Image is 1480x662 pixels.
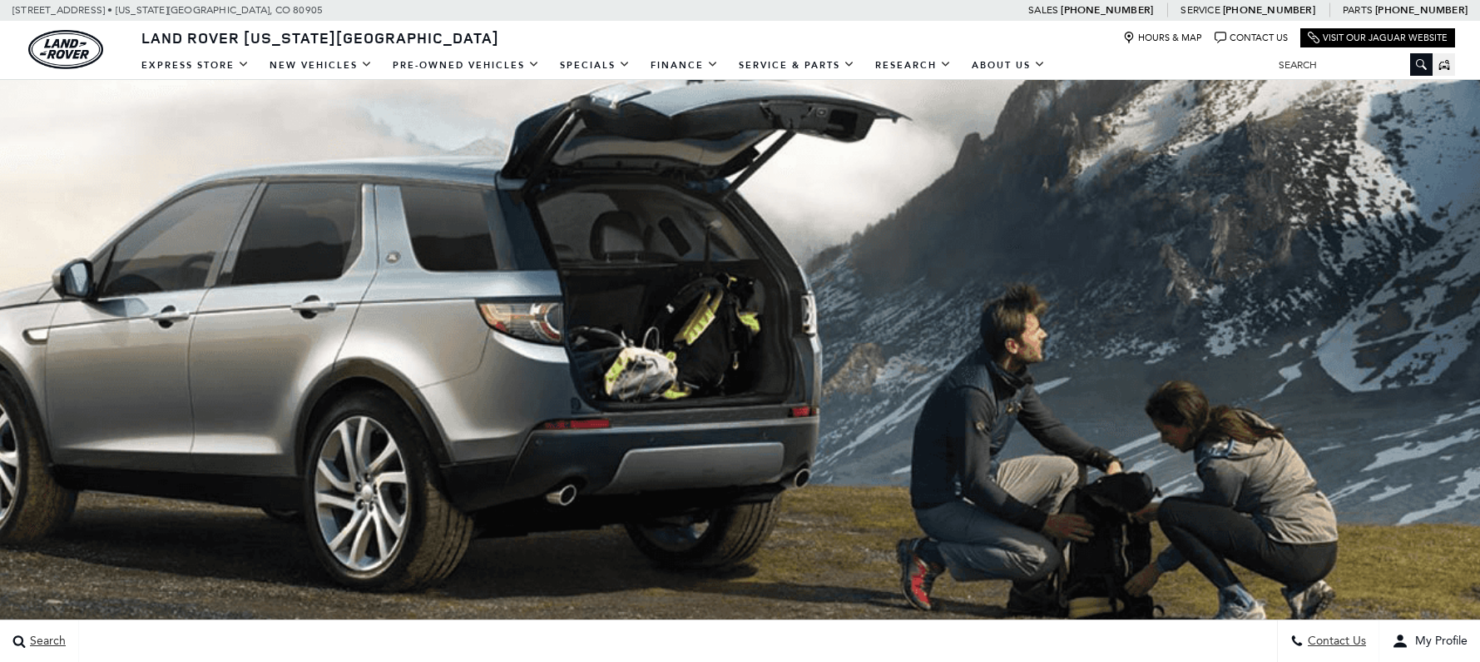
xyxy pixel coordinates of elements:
span: My Profile [1408,635,1468,649]
a: Contact Us [1215,32,1288,44]
span: Parts [1343,4,1373,16]
a: Finance [641,51,729,80]
a: [PHONE_NUMBER] [1375,3,1468,17]
a: EXPRESS STORE [131,51,260,80]
span: Contact Us [1304,635,1366,649]
a: Pre-Owned Vehicles [383,51,550,80]
a: Research [865,51,962,80]
a: [PHONE_NUMBER] [1061,3,1153,17]
a: Specials [550,51,641,80]
a: Visit Our Jaguar Website [1308,32,1448,44]
a: Land Rover [US_STATE][GEOGRAPHIC_DATA] [131,27,509,47]
a: About Us [962,51,1056,80]
a: [STREET_ADDRESS] • [US_STATE][GEOGRAPHIC_DATA], CO 80905 [12,4,323,16]
span: Search [26,635,66,649]
input: Search [1266,55,1433,75]
a: Hours & Map [1123,32,1202,44]
a: [PHONE_NUMBER] [1223,3,1315,17]
a: Service & Parts [729,51,865,80]
img: Land Rover [28,30,103,69]
nav: Main Navigation [131,51,1056,80]
a: New Vehicles [260,51,383,80]
span: Sales [1028,4,1058,16]
a: land-rover [28,30,103,69]
button: user-profile-menu [1379,620,1480,662]
span: Service [1181,4,1220,16]
span: Land Rover [US_STATE][GEOGRAPHIC_DATA] [141,27,499,47]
